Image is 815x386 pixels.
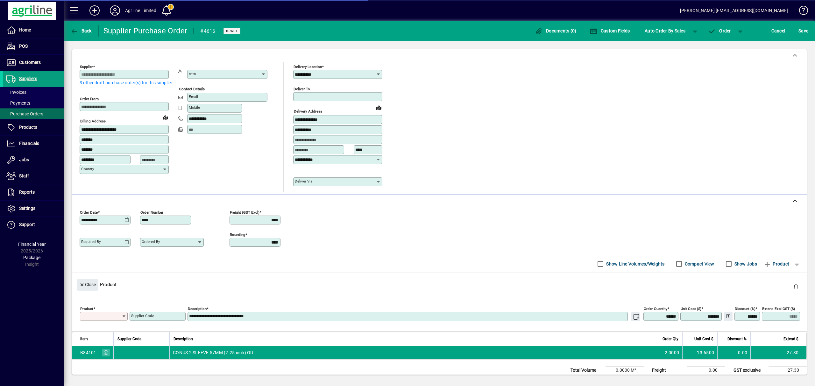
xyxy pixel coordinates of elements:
span: Order Qty [663,335,678,342]
mat-label: Freight (GST excl) [230,210,259,214]
span: Settings [19,206,35,211]
mat-label: Country [81,167,94,171]
mat-label: Extend excl GST ($) [762,306,795,311]
td: 0.0000 Kg [606,374,644,382]
span: Auto Order By Sales [645,26,685,36]
mat-label: Product [80,306,93,311]
span: Support [19,222,35,227]
span: Close [79,279,96,290]
span: Customers [19,60,41,65]
mat-label: Deliver via [295,179,312,183]
span: CONUS 2 SLEEVE 57MM (2.25 inch) OD [173,349,253,356]
span: Reports [19,190,35,195]
span: Payments [6,100,30,106]
button: Delete [788,279,804,294]
button: Close [77,279,98,291]
span: Jobs [19,157,29,162]
a: Customers [3,55,64,71]
span: Description [174,335,193,342]
mat-label: Order Quantity [644,306,667,311]
div: [PERSON_NAME] [EMAIL_ADDRESS][DOMAIN_NAME] [680,5,788,16]
a: Staff [3,168,64,184]
td: 2.0000 [657,346,682,359]
span: Unit Cost $ [694,335,713,342]
div: Agriline Limited [125,5,156,16]
mat-label: Description [188,306,207,311]
span: Order [708,28,731,33]
div: Supplier Purchase Order [103,26,188,36]
a: Home [3,22,64,38]
span: ave [798,26,808,36]
button: Auto Order By Sales [641,25,689,37]
mat-label: Email [189,94,198,99]
span: Invoices [6,90,26,95]
button: Cancel [770,25,787,37]
span: Draft [226,29,238,33]
mat-label: Order date [80,210,98,214]
button: Back [69,25,93,37]
mat-label: Required by [81,239,101,244]
td: 13.6500 [682,346,717,359]
mat-label: Delivery Location [294,65,322,69]
mat-label: Mobile [189,105,200,110]
mat-label: Supplier [80,65,93,69]
span: Item [80,335,88,342]
a: Reports [3,184,64,200]
div: B84101 [80,349,96,356]
app-page-header-button: Close [75,281,100,287]
button: Documents (0) [534,25,578,37]
mat-label: Unit Cost ($) [681,306,701,311]
a: Invoices [3,87,64,98]
a: Products [3,120,64,135]
a: Payments [3,98,64,108]
mat-label: Discount (%) [735,306,755,311]
span: Discount % [727,335,747,342]
div: #4616 [200,26,215,36]
label: Show Jobs [733,261,757,267]
td: 0.00 [687,374,725,382]
mat-label: Supplier Code [131,314,154,318]
td: 0.0000 M³ [606,366,644,374]
mat-label: Deliver To [294,87,310,91]
span: Cancel [771,26,785,36]
span: Financial Year [18,242,46,247]
mat-label: Order from [80,97,99,101]
td: Rounding [649,374,687,382]
button: Profile [105,5,125,16]
td: 0.00 [717,346,750,359]
label: Show Line Volumes/Weights [605,261,664,267]
a: Jobs [3,152,64,168]
mat-label: Attn [189,72,196,76]
td: Total Volume [567,366,606,374]
td: 27.30 [750,346,806,359]
a: View on map [160,112,170,122]
td: 4.10 [769,374,807,382]
app-page-header-button: Delete [788,284,804,289]
span: Documents (0) [535,28,577,33]
td: 27.30 [769,366,807,374]
span: Package [23,255,40,260]
span: Staff [19,173,29,178]
td: GST [730,374,769,382]
a: Settings [3,201,64,217]
label: Compact View [684,261,714,267]
td: Freight [649,366,687,374]
span: Purchase Orders [6,111,43,116]
button: Order [705,25,734,37]
span: Back [70,28,92,33]
span: Extend $ [783,335,798,342]
span: Products [19,125,37,130]
span: Suppliers [19,76,37,81]
td: 0.00 [687,366,725,374]
span: S [798,28,801,33]
button: Change Price Levels [724,312,733,321]
a: Purchase Orders [3,108,64,119]
a: Support [3,217,64,233]
a: Financials [3,136,64,152]
span: POS [19,44,28,49]
button: Add [84,5,105,16]
app-page-header-button: Back [64,25,99,37]
td: GST exclusive [730,366,769,374]
span: Financials [19,141,39,146]
span: Supplier Code [117,335,141,342]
